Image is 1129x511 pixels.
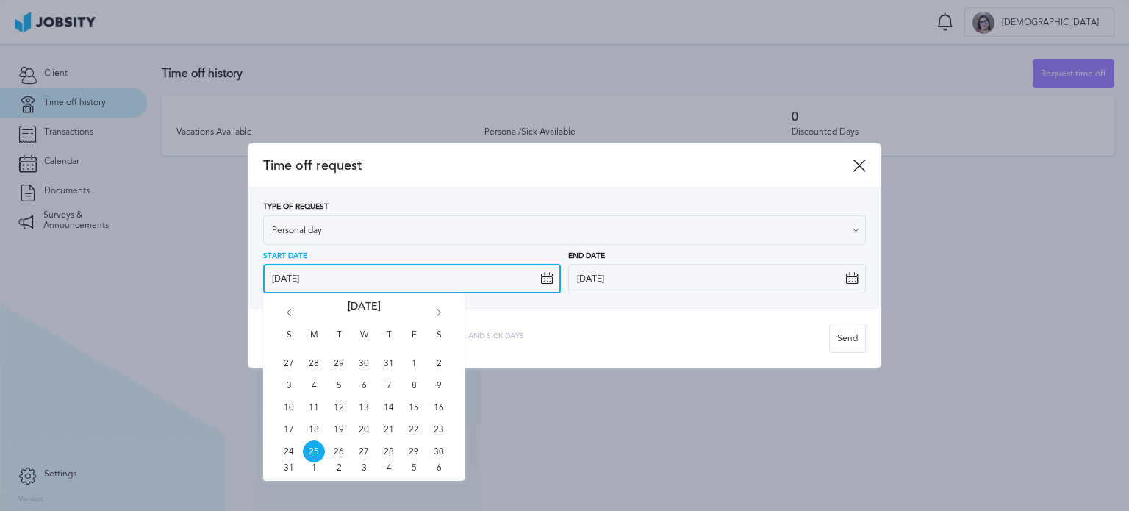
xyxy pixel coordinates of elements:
[428,462,450,474] span: Sat Sep 06 2025
[278,352,300,374] span: Sun Jul 27 2025
[278,374,300,396] span: Sun Aug 03 2025
[830,324,865,354] div: Send
[303,396,325,418] span: Mon Aug 11 2025
[353,462,375,474] span: Wed Sep 03 2025
[303,418,325,440] span: Mon Aug 18 2025
[263,158,853,174] span: Time off request
[353,396,375,418] span: Wed Aug 13 2025
[378,396,400,418] span: Thu Aug 14 2025
[353,418,375,440] span: Wed Aug 20 2025
[303,352,325,374] span: Mon Jul 28 2025
[568,252,605,261] span: End Date
[282,309,295,322] i: Go back 1 month
[403,440,425,462] span: Fri Aug 29 2025
[328,462,350,474] span: Tue Sep 02 2025
[403,418,425,440] span: Fri Aug 22 2025
[829,324,866,353] button: Send
[378,462,400,474] span: Thu Sep 04 2025
[278,396,300,418] span: Sun Aug 10 2025
[353,374,375,396] span: Wed Aug 06 2025
[378,352,400,374] span: Thu Jul 31 2025
[428,352,450,374] span: Sat Aug 02 2025
[403,330,425,352] span: F
[432,309,445,322] i: Go forward 1 month
[428,396,450,418] span: Sat Aug 16 2025
[263,203,329,212] span: Type of Request
[378,418,400,440] span: Thu Aug 21 2025
[428,330,450,352] span: S
[328,418,350,440] span: Tue Aug 19 2025
[378,440,400,462] span: Thu Aug 28 2025
[328,352,350,374] span: Tue Jul 29 2025
[328,330,350,352] span: T
[278,440,300,462] span: Sun Aug 24 2025
[353,352,375,374] span: Wed Jul 30 2025
[403,374,425,396] span: Fri Aug 08 2025
[428,418,450,440] span: Sat Aug 23 2025
[303,330,325,352] span: M
[353,330,375,352] span: W
[303,462,325,474] span: Mon Sep 01 2025
[303,440,325,462] span: Mon Aug 25 2025
[278,330,300,352] span: S
[328,374,350,396] span: Tue Aug 05 2025
[303,374,325,396] span: Mon Aug 04 2025
[378,330,400,352] span: T
[328,396,350,418] span: Tue Aug 12 2025
[278,462,300,474] span: Sun Aug 31 2025
[428,440,450,462] span: Sat Aug 30 2025
[428,374,450,396] span: Sat Aug 09 2025
[378,374,400,396] span: Thu Aug 07 2025
[328,440,350,462] span: Tue Aug 26 2025
[348,301,381,330] span: [DATE]
[353,440,375,462] span: Wed Aug 27 2025
[278,418,300,440] span: Sun Aug 17 2025
[403,462,425,474] span: Fri Sep 05 2025
[403,352,425,374] span: Fri Aug 01 2025
[403,396,425,418] span: Fri Aug 15 2025
[263,252,307,261] span: Start Date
